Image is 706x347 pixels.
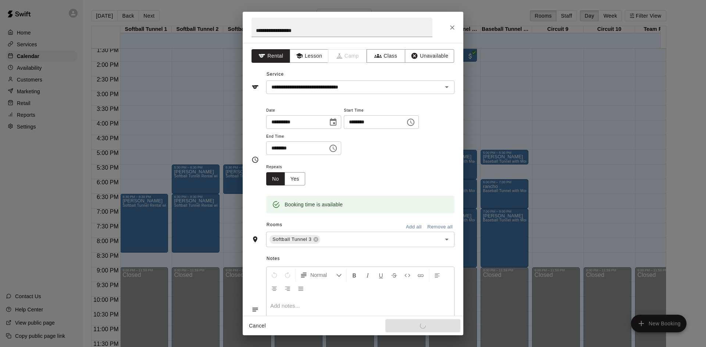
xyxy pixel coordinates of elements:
span: Service [267,72,284,77]
button: Format Italics [361,268,374,282]
button: Class [367,49,405,63]
span: Softball Tunnel 3 [270,236,314,243]
button: Lesson [290,49,328,63]
button: Choose time, selected time is 7:00 PM [403,115,418,130]
span: Camps can only be created in the Services page [328,49,367,63]
div: Softball Tunnel 3 [270,235,320,244]
button: Redo [281,268,294,282]
button: Center Align [268,282,281,295]
button: Cancel [246,319,269,333]
svg: Timing [252,156,259,163]
svg: Notes [252,306,259,313]
span: Date [266,106,341,116]
div: Booking time is available [285,198,343,211]
button: Format Underline [375,268,387,282]
span: Notes [267,253,454,265]
button: Close [446,21,459,34]
button: Unavailable [405,49,454,63]
button: Remove all [425,221,454,233]
button: Open [442,82,452,92]
svg: Service [252,83,259,91]
button: Rental [252,49,290,63]
button: Format Bold [348,268,361,282]
button: Right Align [281,282,294,295]
button: Open [442,234,452,245]
span: Normal [310,271,336,279]
button: Insert Code [401,268,414,282]
span: Repeats [266,162,311,172]
button: Left Align [431,268,443,282]
div: outlined button group [266,172,305,186]
button: Undo [268,268,281,282]
button: Choose date, selected date is Oct 15, 2025 [326,115,340,130]
span: End Time [266,132,341,142]
button: Yes [285,172,305,186]
span: Start Time [344,106,419,116]
button: No [266,172,285,186]
button: Add all [402,221,425,233]
button: Insert Link [414,268,427,282]
span: Rooms [267,222,282,227]
button: Format Strikethrough [388,268,400,282]
button: Justify Align [295,282,307,295]
button: Formatting Options [297,268,345,282]
button: Choose time, selected time is 9:00 PM [326,141,340,156]
svg: Rooms [252,236,259,243]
